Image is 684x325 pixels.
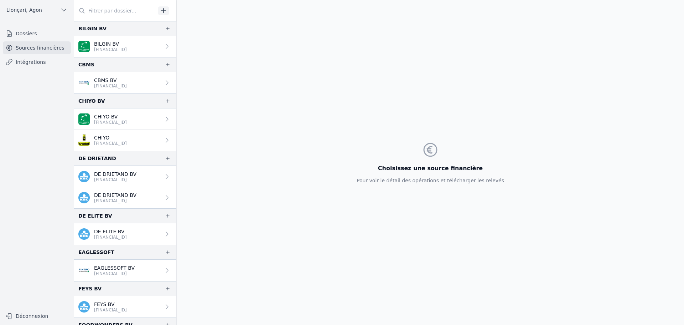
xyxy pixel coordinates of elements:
[3,56,71,68] a: Intégrations
[78,284,102,293] div: FEYS BV
[78,248,114,257] div: EAGLESSOFT
[94,77,127,84] p: CBMS BV
[74,72,176,93] a: CBMS BV [FINANCIAL_ID]
[94,134,127,141] p: CHIYO
[3,4,71,16] button: Llonçari, Agon
[78,212,112,220] div: DE ELITE BV
[94,120,127,125] p: [FINANCIAL_ID]
[357,177,504,184] p: Pour voir le détail des opérations et télécharger les relevés
[94,234,127,240] p: [FINANCIAL_ID]
[94,177,136,183] p: [FINANCIAL_ID]
[78,265,90,276] img: FINTRO_BE_BUSINESS_GEBABEBB.png
[94,40,127,47] p: BILGIN BV
[94,264,135,271] p: EAGLESSOFT BV
[74,223,176,245] a: DE ELITE BV [FINANCIAL_ID]
[74,260,176,281] a: EAGLESSOFT BV [FINANCIAL_ID]
[94,83,127,89] p: [FINANCIAL_ID]
[94,113,127,120] p: CHIYO BV
[78,154,116,163] div: DE DRIETAND
[78,113,90,125] img: BNP_BE_BUSINESS_GEBABEBB.png
[94,307,127,313] p: [FINANCIAL_ID]
[78,41,90,52] img: BNP_BE_BUSINESS_GEBABEBB.png
[78,97,105,105] div: CHIYO BV
[94,141,127,146] p: [FINANCIAL_ID]
[94,192,136,199] p: DE DRIETAND BV
[78,301,90,313] img: kbc.png
[6,6,42,14] span: Llonçari, Agon
[78,192,90,203] img: kbc.png
[78,60,94,69] div: CBMS
[357,164,504,173] h3: Choisissez une source financière
[3,27,71,40] a: Dossiers
[74,187,176,208] a: DE DRIETAND BV [FINANCIAL_ID]
[78,171,90,182] img: kbc.png
[3,310,71,322] button: Déconnexion
[78,134,90,146] img: EUROPA_BANK_EURBBE99XXX.png
[74,4,155,17] input: Filtrer par dossier...
[74,296,176,318] a: FEYS BV [FINANCIAL_ID]
[74,108,176,130] a: CHIYO BV [FINANCIAL_ID]
[94,198,136,204] p: [FINANCIAL_ID]
[78,24,107,33] div: BILGIN BV
[78,228,90,240] img: kbc.png
[94,228,127,235] p: DE ELITE BV
[3,41,71,54] a: Sources financières
[74,130,176,151] a: CHIYO [FINANCIAL_ID]
[74,36,176,57] a: BILGIN BV [FINANCIAL_ID]
[74,166,176,187] a: DE DRIETAND BV [FINANCIAL_ID]
[94,47,127,52] p: [FINANCIAL_ID]
[94,171,136,178] p: DE DRIETAND BV
[94,301,127,308] p: FEYS BV
[94,271,135,276] p: [FINANCIAL_ID]
[78,77,90,88] img: FINTRO_BE_BUSINESS_GEBABEBB.png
